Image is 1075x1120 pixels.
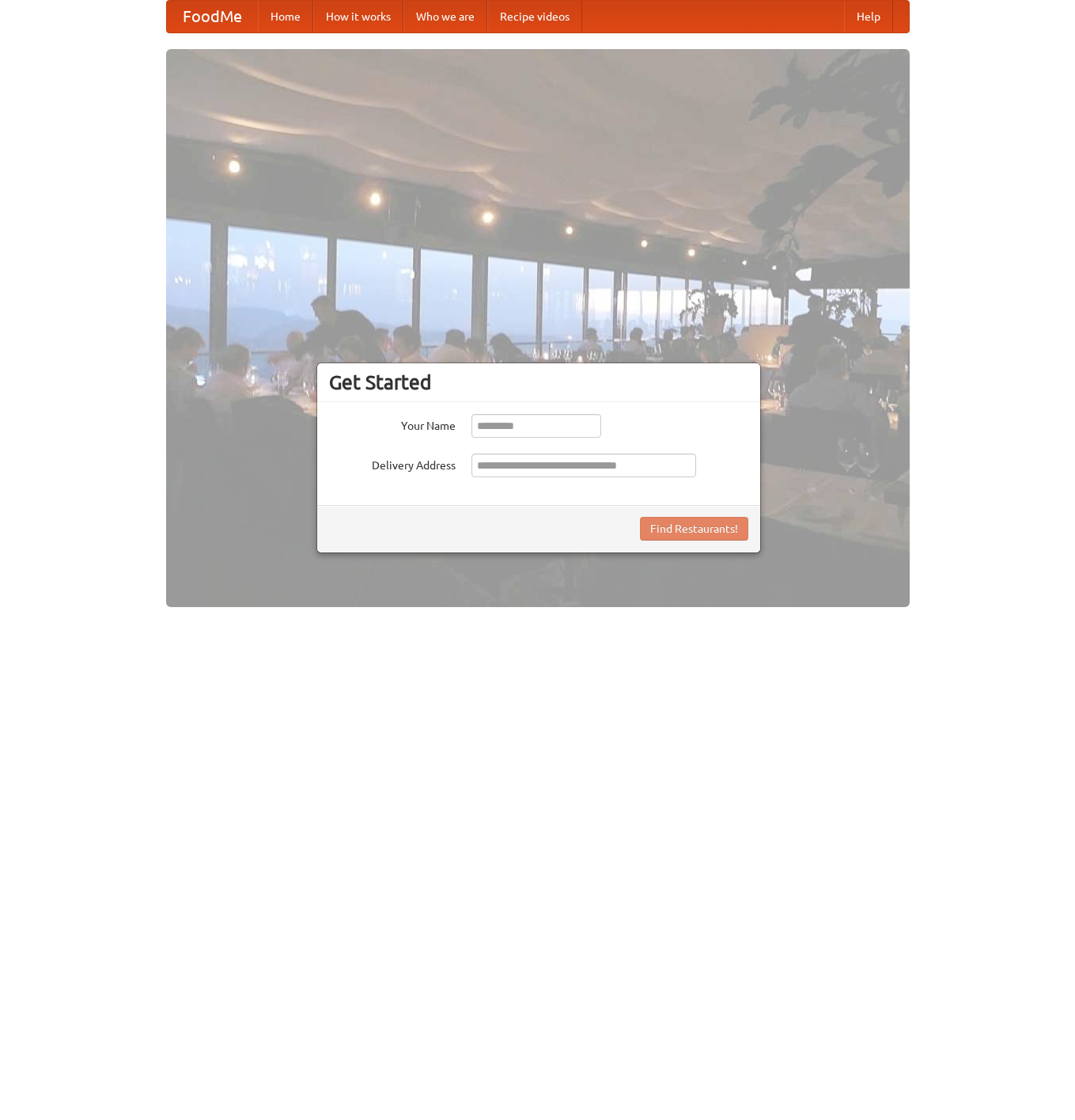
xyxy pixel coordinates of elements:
[403,1,487,32] a: Who we are
[329,454,456,473] label: Delivery Address
[313,1,403,32] a: How it works
[640,517,748,541] button: Find Restaurants!
[487,1,582,32] a: Recipe videos
[844,1,893,32] a: Help
[329,370,748,394] h3: Get Started
[258,1,313,32] a: Home
[329,414,456,434] label: Your Name
[167,1,258,32] a: FoodMe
